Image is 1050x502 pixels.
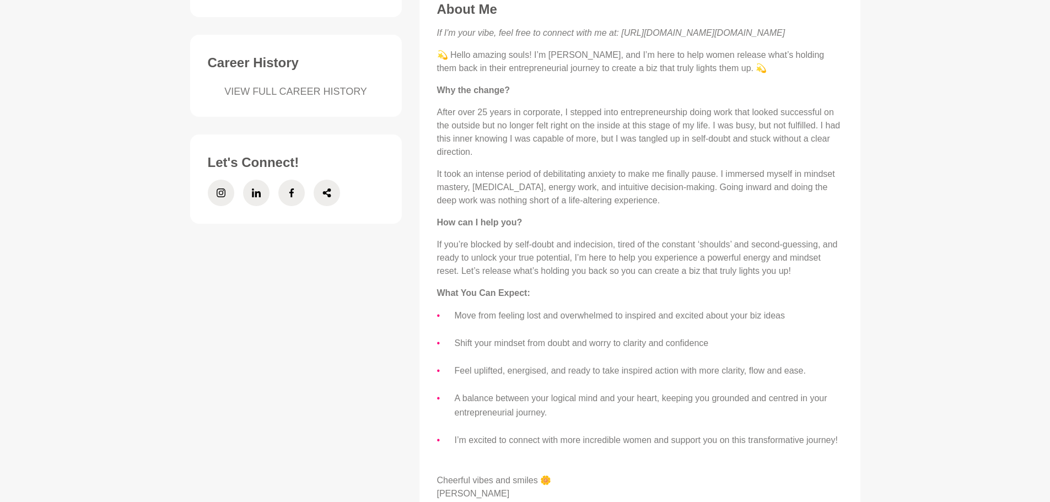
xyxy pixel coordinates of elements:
a: LinkedIn [243,180,270,206]
strong: How can I help you? [437,218,523,227]
h3: Career History [208,55,384,71]
p: Cheerful vibes and smiles 🌼 [PERSON_NAME] [437,474,843,500]
a: Share [314,180,340,206]
a: Instagram [208,180,234,206]
li: A balance between your logical mind and your heart, keeping you grounded and centred in your entr... [455,391,843,420]
li: I’m excited to connect with more incredible women and support you on this transformative journey! [455,433,843,447]
p: If you’re blocked by self-doubt and indecision, tired of the constant ‘shoulds’ and second-guessi... [437,238,843,278]
a: VIEW FULL CAREER HISTORY [208,84,384,99]
li: Move from feeling lost and overwhelmed to inspired and excited about your biz ideas [455,309,843,323]
h3: Let's Connect! [208,154,384,171]
a: Facebook [278,180,305,206]
li: Feel uplifted, energised, and ready to take inspired action with more clarity, flow and ease. [455,364,843,378]
em: If I'm your vibe, feel free to connect with me at: [URL][DOMAIN_NAME][DOMAIN_NAME] [437,28,785,37]
p: 💫 Hello amazing souls! I’m [PERSON_NAME], and I’m here to help women release what’s holding them ... [437,48,843,75]
p: It took an intense period of debilitating anxiety to make me finally pause. I immersed myself in ... [437,168,843,207]
p: After over 25 years in corporate, I stepped into entrepreneurship doing work that looked successf... [437,106,843,159]
h3: About Me [437,1,843,18]
strong: Why the change? [437,85,510,95]
li: Shift your mindset from doubt and worry to clarity and confidence [455,336,843,350]
strong: What You Can Expect: [437,288,530,298]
